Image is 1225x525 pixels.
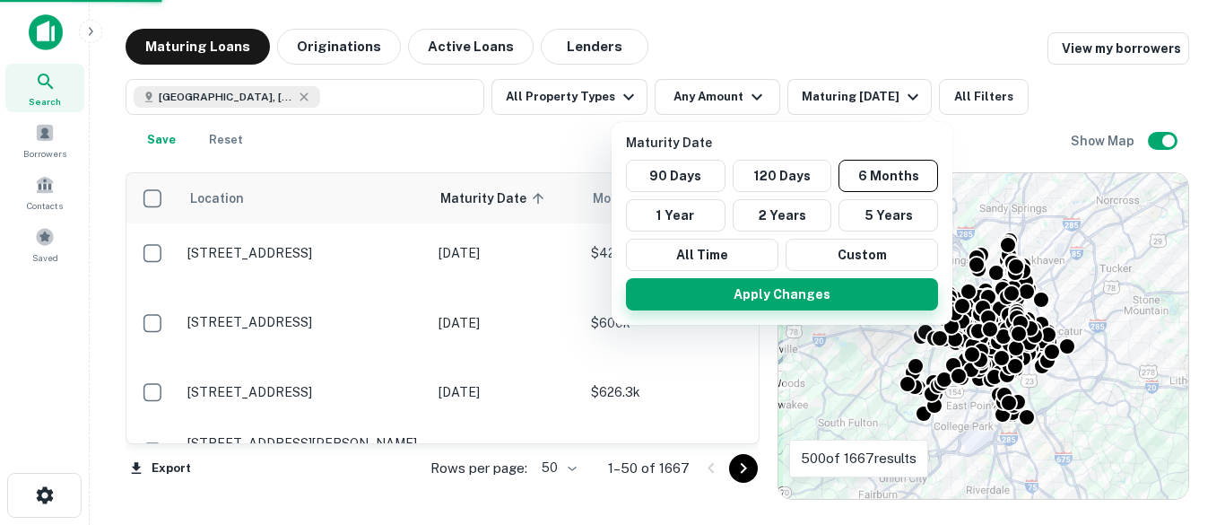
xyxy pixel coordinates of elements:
button: 1 Year [626,199,725,232]
button: Custom [786,239,938,271]
button: 6 Months [838,160,938,192]
iframe: Chat Widget [1135,381,1225,468]
button: 120 Days [733,160,832,192]
button: Apply Changes [626,278,938,311]
button: All Time [626,239,778,271]
button: 2 Years [733,199,832,232]
button: 5 Years [838,199,938,232]
p: Maturity Date [626,133,945,153]
button: 90 Days [626,160,725,192]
